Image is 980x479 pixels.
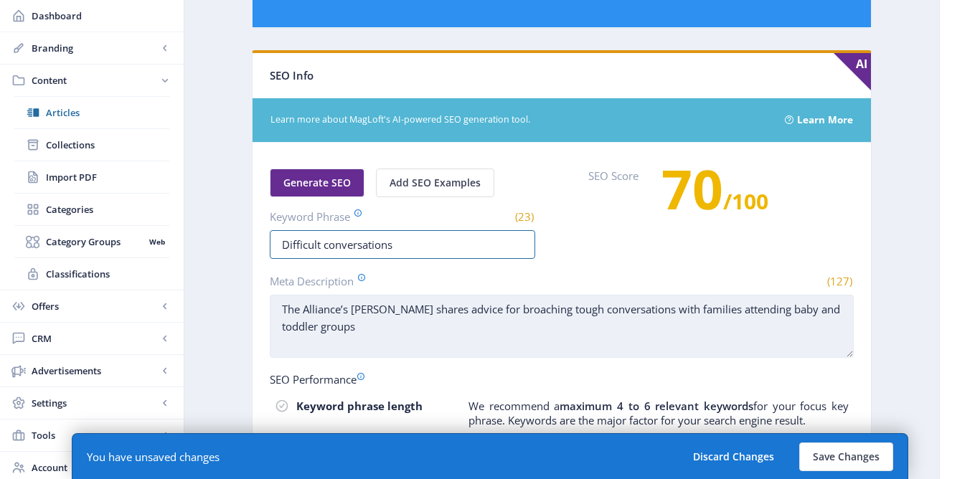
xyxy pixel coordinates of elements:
[32,428,158,442] span: Tools
[32,364,158,378] span: Advertisements
[14,226,169,257] a: Category GroupsWeb
[661,152,723,225] span: 70
[14,161,169,193] a: Import PDF
[46,105,169,120] span: Articles
[283,177,351,189] span: Generate SEO
[270,273,556,289] label: Meta Description
[270,68,314,82] span: SEO Info
[560,399,753,413] b: maximum 4 to 6 relevant keywords
[32,460,158,475] span: Account
[270,230,535,259] input: Type Article Keyword Phrase ...
[376,169,494,197] button: Add SEO Examples
[144,234,169,249] nb-badge: Web
[825,274,854,288] span: (127)
[797,109,853,131] a: Learn More
[270,113,768,127] span: Learn more about MagLoft's AI-powered SEO generation tool.
[270,169,364,197] button: Generate SEO
[14,258,169,290] a: Classifications
[32,73,158,87] span: Content
[46,170,169,184] span: Import PDF
[513,209,535,224] span: (23)
[32,299,158,313] span: Offers
[32,41,158,55] span: Branding
[14,97,169,128] a: Articles
[270,372,854,386] div: SEO Performance
[468,399,849,427] p: We recommend a for your focus key phrase. Keywords are the major factor for your search engine re...
[270,209,397,224] label: Keyword Phrase
[32,396,158,410] span: Settings
[46,202,169,217] span: Categories
[661,174,768,216] h3: /100
[588,169,639,237] label: SEO Score
[834,53,871,90] span: AI
[46,138,169,152] span: Collections
[14,194,169,225] a: Categories
[14,129,169,161] a: Collections
[390,177,481,189] span: Add SEO Examples
[799,442,893,471] button: Save Changes
[46,267,169,281] span: Classifications
[32,9,172,23] span: Dashboard
[87,450,220,464] div: You have unsaved changes
[296,399,423,413] strong: Keyword phrase length
[32,331,158,346] span: CRM
[679,442,788,471] button: Discard Changes
[46,234,144,249] span: Category Groups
